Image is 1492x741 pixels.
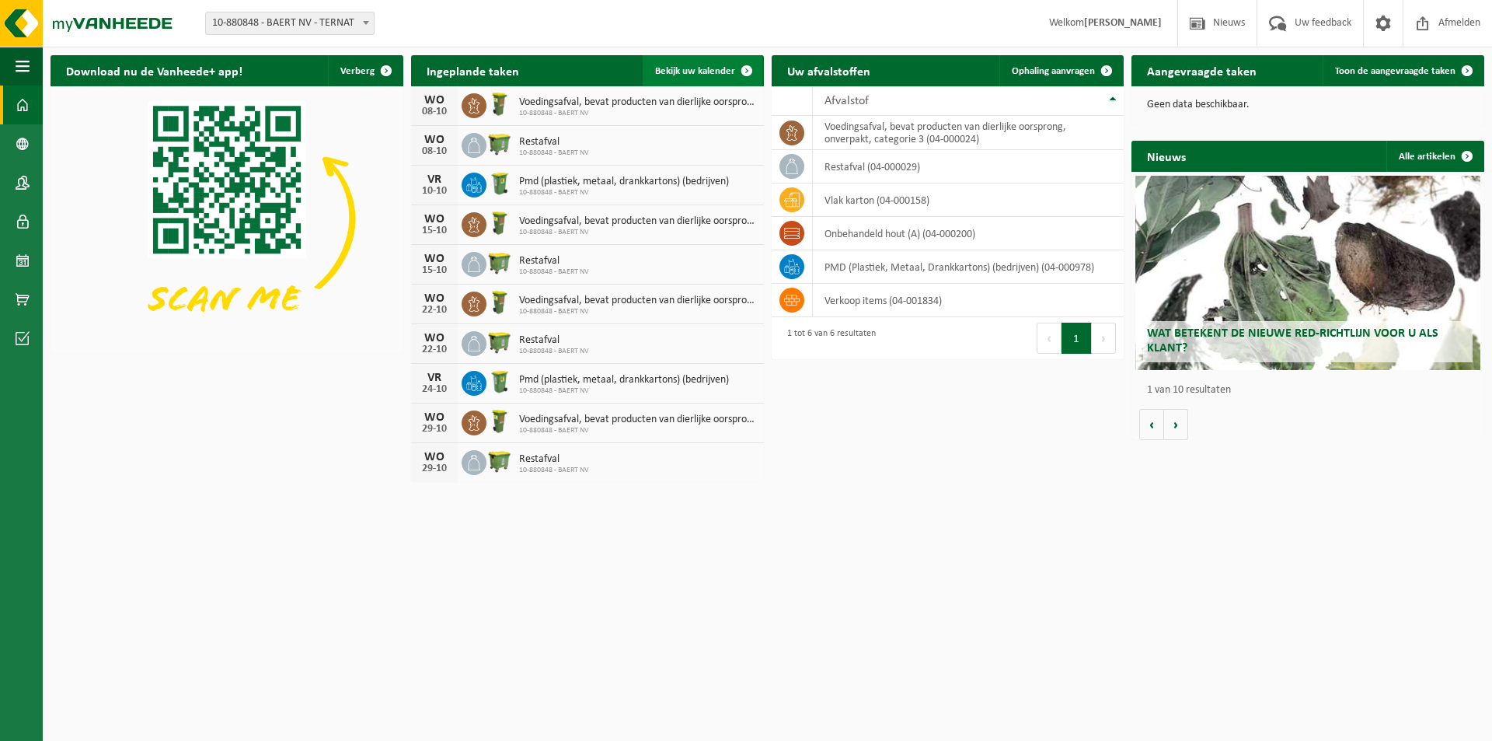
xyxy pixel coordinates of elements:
span: Voedingsafval, bevat producten van dierlijke oorsprong, onverpakt, categorie 3 [519,215,756,228]
img: WB-0060-HPE-GN-51 [486,408,513,435]
h2: Download nu de Vanheede+ app! [51,55,258,86]
span: Voedingsafval, bevat producten van dierlijke oorsprong, onverpakt, categorie 3 [519,96,756,109]
div: WO [419,451,450,463]
div: WO [419,134,450,146]
a: Alle artikelen [1386,141,1483,172]
div: WO [419,94,450,107]
img: WB-1100-HPE-GN-51 [486,448,513,474]
span: Restafval [519,136,589,149]
img: WB-1100-HPE-GN-51 [486,250,513,276]
span: Restafval [519,334,589,347]
a: Bekijk uw kalender [643,55,762,86]
span: 10-880848 - BAERT NV [519,386,729,396]
span: 10-880848 - BAERT NV [519,188,729,197]
span: Verberg [340,66,375,76]
div: VR [419,173,450,186]
div: 22-10 [419,305,450,316]
span: 10-880848 - BAERT NV [519,267,589,277]
button: Previous [1037,323,1061,354]
img: Download de VHEPlus App [51,86,403,351]
div: 22-10 [419,344,450,355]
h2: Aangevraagde taken [1131,55,1272,86]
h2: Ingeplande taken [411,55,535,86]
a: Ophaling aanvragen [999,55,1122,86]
div: 10-10 [419,186,450,197]
img: WB-0240-HPE-GN-51 [486,369,513,395]
span: Ophaling aanvragen [1012,66,1095,76]
span: Pmd (plastiek, metaal, drankkartons) (bedrijven) [519,374,729,386]
button: Verberg [328,55,402,86]
span: 10-880848 - BAERT NV [519,347,589,356]
span: 10-880848 - BAERT NV - TERNAT [205,12,375,35]
div: VR [419,372,450,384]
span: Restafval [519,255,589,267]
span: Afvalstof [824,95,869,107]
span: Restafval [519,453,589,466]
span: 10-880848 - BAERT NV [519,466,589,475]
button: Volgende [1164,409,1188,440]
div: 24-10 [419,384,450,395]
p: Geen data beschikbaar. [1147,100,1469,110]
span: Voedingsafval, bevat producten van dierlijke oorsprong, onverpakt, categorie 3 [519,414,756,426]
a: Toon de aangevraagde taken [1323,55,1483,86]
div: 1 tot 6 van 6 resultaten [779,321,876,355]
td: voedingsafval, bevat producten van dierlijke oorsprong, onverpakt, categorie 3 (04-000024) [813,116,1124,150]
button: Vorige [1139,409,1164,440]
div: 08-10 [419,146,450,157]
div: WO [419,411,450,424]
h2: Nieuws [1131,141,1201,171]
span: 10-880848 - BAERT NV [519,426,756,435]
span: 10-880848 - BAERT NV [519,228,756,237]
span: Pmd (plastiek, metaal, drankkartons) (bedrijven) [519,176,729,188]
div: 29-10 [419,424,450,435]
div: 15-10 [419,225,450,236]
img: WB-0060-HPE-GN-51 [486,289,513,316]
span: 10-880848 - BAERT NV [519,149,589,158]
a: Wat betekent de nieuwe RED-richtlijn voor u als klant? [1135,176,1481,370]
h2: Uw afvalstoffen [772,55,886,86]
div: 29-10 [419,463,450,474]
img: WB-1100-HPE-GN-51 [486,131,513,157]
span: 10-880848 - BAERT NV - TERNAT [206,12,374,34]
img: WB-1100-HPE-GN-51 [486,329,513,355]
div: 15-10 [419,265,450,276]
button: 1 [1061,323,1092,354]
span: Voedingsafval, bevat producten van dierlijke oorsprong, onverpakt, categorie 3 [519,295,756,307]
span: Bekijk uw kalender [655,66,735,76]
p: 1 van 10 resultaten [1147,385,1476,396]
span: Toon de aangevraagde taken [1335,66,1455,76]
span: 10-880848 - BAERT NV [519,109,756,118]
div: WO [419,292,450,305]
span: 10-880848 - BAERT NV [519,307,756,316]
div: WO [419,213,450,225]
td: onbehandeld hout (A) (04-000200) [813,217,1124,250]
td: restafval (04-000029) [813,150,1124,184]
span: Wat betekent de nieuwe RED-richtlijn voor u als klant? [1147,327,1438,355]
img: WB-0060-HPE-GN-51 [486,210,513,236]
div: WO [419,332,450,344]
td: PMD (Plastiek, Metaal, Drankkartons) (bedrijven) (04-000978) [813,250,1124,284]
img: WB-0240-HPE-GN-51 [486,170,513,197]
strong: [PERSON_NAME] [1084,17,1162,29]
div: WO [419,253,450,265]
td: vlak karton (04-000158) [813,184,1124,217]
img: WB-0060-HPE-GN-51 [486,91,513,117]
div: 08-10 [419,107,450,117]
button: Next [1092,323,1116,354]
td: verkoop items (04-001834) [813,284,1124,317]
